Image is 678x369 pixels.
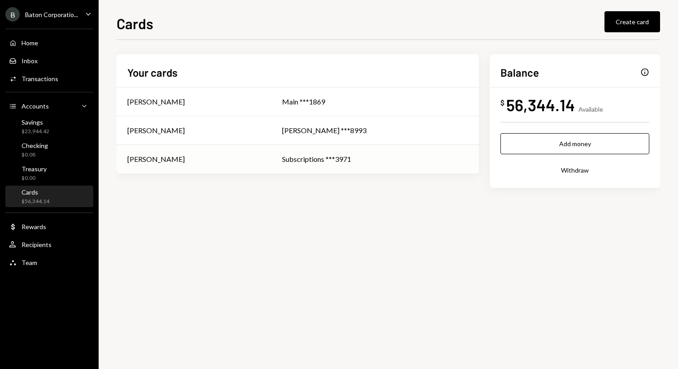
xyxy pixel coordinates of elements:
div: Baton Corporatio... [25,11,78,18]
a: Checking$0.08 [5,139,93,161]
div: Cards [22,188,49,196]
div: $56,344.14 [22,198,49,205]
h2: Your cards [127,65,178,80]
a: Home [5,35,93,51]
button: Create card [604,11,660,32]
div: Savings [22,118,49,126]
div: [PERSON_NAME] [127,96,185,107]
div: $0.00 [22,174,47,182]
a: Treasury$0.00 [5,162,93,184]
h1: Cards [117,14,153,32]
div: Available [578,105,603,113]
button: Withdraw [500,160,649,181]
a: Accounts [5,98,93,114]
a: Savings$23,944.42 [5,116,93,137]
a: Recipients [5,236,93,252]
div: $ [500,98,504,107]
div: $23,944.42 [22,128,49,135]
div: Recipients [22,241,52,248]
div: Rewards [22,223,46,230]
div: Inbox [22,57,38,65]
div: Transactions [22,75,58,82]
a: Inbox [5,52,93,69]
div: [PERSON_NAME] [127,154,185,165]
a: Rewards [5,218,93,234]
div: Treasury [22,165,47,173]
button: Add money [500,133,649,154]
div: B [5,7,20,22]
div: 56,344.14 [506,95,575,115]
div: Home [22,39,38,47]
a: Team [5,254,93,270]
div: [PERSON_NAME] ***8993 [282,125,468,136]
div: [PERSON_NAME] [127,125,185,136]
div: Accounts [22,102,49,110]
a: Cards$56,344.14 [5,186,93,207]
div: $0.08 [22,151,48,159]
h2: Balance [500,65,539,80]
a: Transactions [5,70,93,87]
div: Checking [22,142,48,149]
div: Subscriptions ***3971 [282,154,468,165]
div: Team [22,259,37,266]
